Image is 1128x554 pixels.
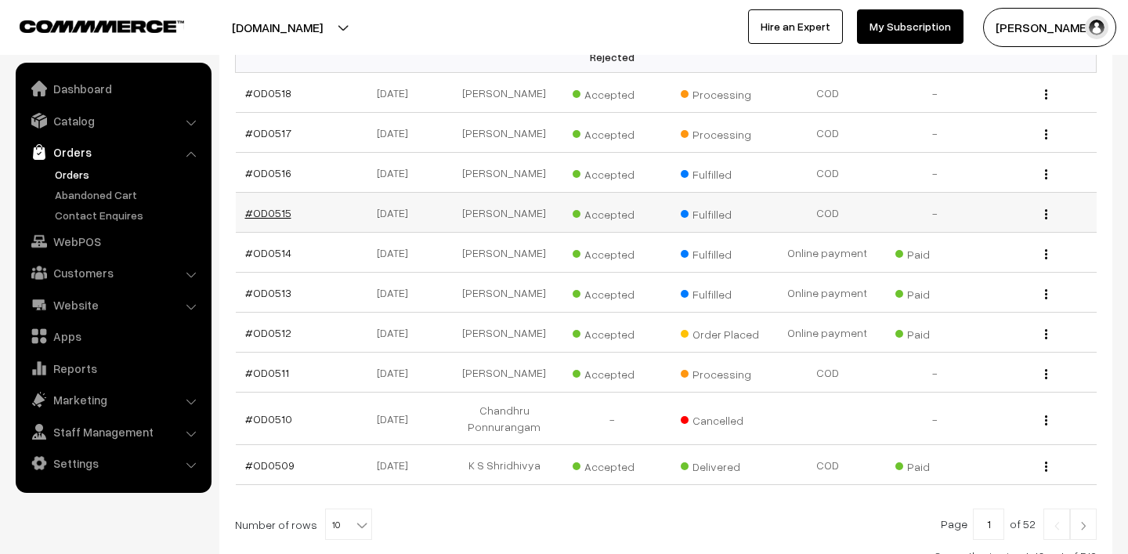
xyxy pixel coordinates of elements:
[245,206,291,219] a: #OD0515
[51,207,206,223] a: Contact Enquires
[1076,521,1090,530] img: Right
[773,73,880,113] td: COD
[20,227,206,255] a: WebPOS
[573,362,651,382] span: Accepted
[450,445,558,485] td: K S Shridhivya
[773,233,880,273] td: Online payment
[681,202,759,223] span: Fulfilled
[450,73,558,113] td: [PERSON_NAME]
[881,113,989,153] td: -
[326,509,371,541] span: 10
[573,282,651,302] span: Accepted
[1045,169,1047,179] img: Menu
[681,162,759,183] span: Fulfilled
[681,362,759,382] span: Processing
[773,313,880,353] td: Online payment
[681,242,759,263] span: Fulfilled
[1085,16,1108,39] img: user
[895,454,974,475] span: Paid
[573,202,651,223] span: Accepted
[20,449,206,477] a: Settings
[1045,369,1047,379] img: Menu
[343,153,450,193] td: [DATE]
[881,353,989,393] td: -
[343,113,450,153] td: [DATE]
[573,322,651,342] span: Accepted
[20,74,206,103] a: Dashboard
[881,193,989,233] td: -
[51,166,206,183] a: Orders
[343,193,450,233] td: [DATE]
[1010,517,1036,530] span: of 52
[983,8,1116,47] button: [PERSON_NAME]
[20,16,157,34] a: COMMMERCE
[857,9,963,44] a: My Subscription
[245,126,291,139] a: #OD0517
[450,113,558,153] td: [PERSON_NAME]
[573,454,651,475] span: Accepted
[343,393,450,445] td: [DATE]
[773,193,880,233] td: COD
[235,516,317,533] span: Number of rows
[450,353,558,393] td: [PERSON_NAME]
[895,282,974,302] span: Paid
[450,153,558,193] td: [PERSON_NAME]
[450,193,558,233] td: [PERSON_NAME]
[681,408,759,429] span: Cancelled
[325,509,372,540] span: 10
[20,322,206,350] a: Apps
[681,82,759,103] span: Processing
[573,242,651,263] span: Accepted
[245,246,291,259] a: #OD0514
[1050,521,1064,530] img: Left
[681,122,759,143] span: Processing
[1045,129,1047,139] img: Menu
[1045,209,1047,219] img: Menu
[573,82,651,103] span: Accepted
[881,393,989,445] td: -
[20,386,206,414] a: Marketing
[245,326,291,339] a: #OD0512
[20,20,184,32] img: COMMMERCE
[681,454,759,475] span: Delivered
[773,273,880,313] td: Online payment
[245,166,291,179] a: #OD0516
[1045,462,1047,472] img: Menu
[681,322,759,342] span: Order Placed
[773,113,880,153] td: COD
[245,366,289,379] a: #OD0511
[450,273,558,313] td: [PERSON_NAME]
[1045,89,1047,100] img: Menu
[343,73,450,113] td: [DATE]
[20,418,206,446] a: Staff Management
[895,322,974,342] span: Paid
[343,313,450,353] td: [DATE]
[20,291,206,319] a: Website
[1045,289,1047,299] img: Menu
[20,259,206,287] a: Customers
[881,153,989,193] td: -
[20,138,206,166] a: Orders
[51,186,206,203] a: Abandoned Cart
[450,313,558,353] td: [PERSON_NAME]
[20,354,206,382] a: Reports
[559,393,666,445] td: -
[773,445,880,485] td: COD
[881,73,989,113] td: -
[773,153,880,193] td: COD
[1045,329,1047,339] img: Menu
[573,122,651,143] span: Accepted
[343,445,450,485] td: [DATE]
[450,233,558,273] td: [PERSON_NAME]
[450,393,558,445] td: Chandhru Ponnurangam
[245,412,292,425] a: #OD0510
[941,517,967,530] span: Page
[681,282,759,302] span: Fulfilled
[20,107,206,135] a: Catalog
[245,458,295,472] a: #OD0509
[245,86,291,100] a: #OD0518
[573,162,651,183] span: Accepted
[1045,249,1047,259] img: Menu
[343,273,450,313] td: [DATE]
[245,286,291,299] a: #OD0513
